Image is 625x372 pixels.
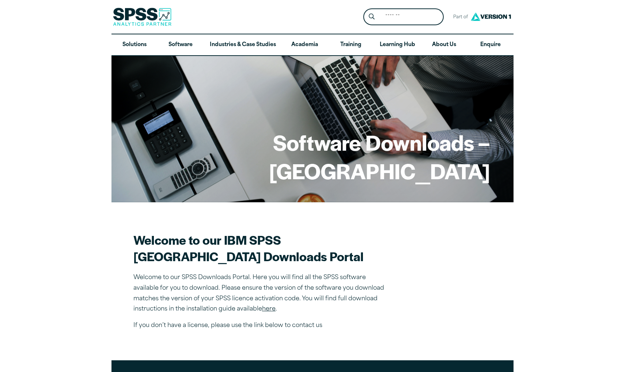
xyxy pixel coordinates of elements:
form: Site Header Search Form [363,8,444,26]
a: Training [328,34,374,56]
a: About Us [421,34,467,56]
button: Search magnifying glass icon [365,10,379,24]
img: Version1 Logo [469,10,513,23]
a: Enquire [467,34,514,56]
p: If you don’t have a license, please use the link below to contact us [133,320,389,331]
nav: Desktop version of site main menu [111,34,514,56]
span: Part of [450,12,469,23]
a: Industries & Case Studies [204,34,282,56]
img: SPSS Analytics Partner [113,8,171,26]
a: Software [158,34,204,56]
a: Learning Hub [374,34,421,56]
a: here [262,306,276,312]
h2: Welcome to our IBM SPSS [GEOGRAPHIC_DATA] Downloads Portal [133,232,389,264]
a: Academia [282,34,328,56]
p: Welcome to our SPSS Downloads Portal. Here you will find all the SPSS software available for you ... [133,273,389,315]
svg: Search magnifying glass icon [369,14,375,20]
a: Solutions [111,34,158,56]
h1: Software Downloads – [GEOGRAPHIC_DATA] [135,128,490,185]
